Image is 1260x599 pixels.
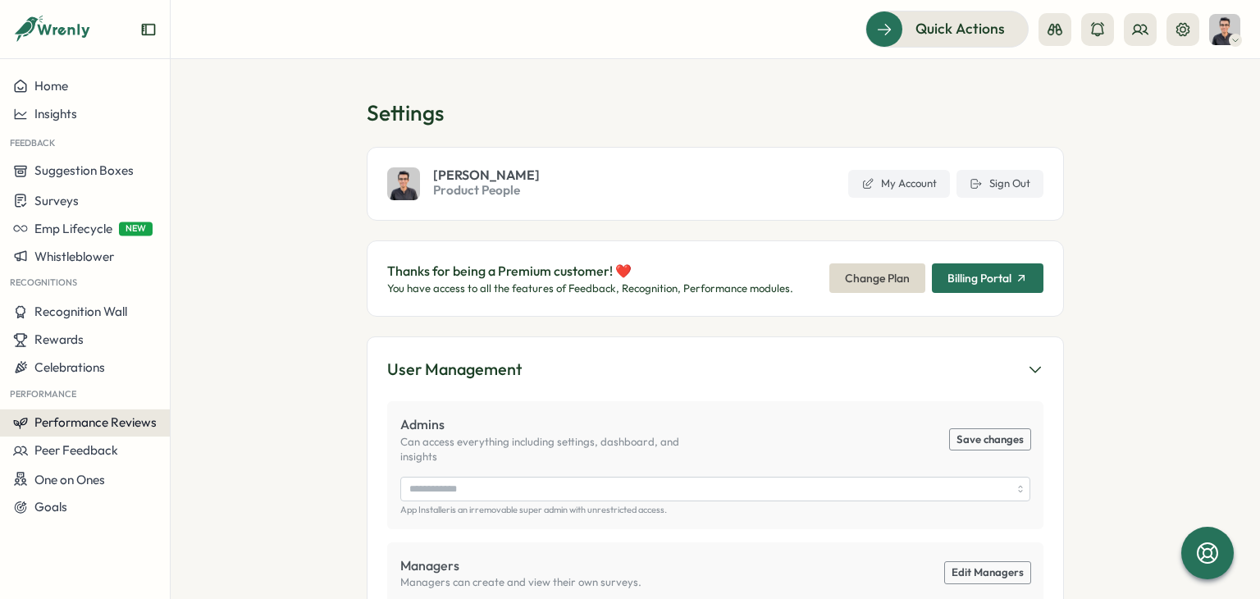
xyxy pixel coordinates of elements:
span: Surveys [34,193,79,208]
p: Can access everything including settings, dashboard, and insights [400,435,715,464]
button: Change Plan [829,263,925,293]
p: Thanks for being a Premium customer! ❤️ [387,261,793,281]
p: You have access to all the features of Feedback, Recognition, Performance modules. [387,281,793,296]
span: Goals [34,499,67,514]
p: Managers [400,556,641,576]
span: Celebrations [34,359,105,375]
span: Recognition Wall [34,304,127,319]
a: My Account [848,170,950,198]
span: NEW [119,222,153,235]
span: Home [34,78,68,94]
span: [PERSON_NAME] [433,168,540,181]
p: Admins [400,414,715,435]
button: User Management [387,357,1043,382]
span: Rewards [34,332,84,347]
span: Insights [34,106,77,121]
span: Change Plan [845,264,910,292]
button: Save changes [950,429,1030,450]
p: Managers can create and view their own surveys. [400,575,641,590]
img: Hasan Naqvi [387,167,420,200]
button: Billing Portal [932,263,1043,293]
p: App Installer is an irremovable super admin with unrestricted access. [400,505,1030,515]
span: Product People [433,181,540,199]
span: Quick Actions [915,18,1005,39]
h1: Settings [367,98,1064,127]
span: My Account [881,176,937,191]
span: Peer Feedback [34,442,118,458]
span: Performance Reviews [34,414,157,430]
span: One on Ones [34,471,105,487]
a: Edit Managers [945,562,1030,583]
span: Emp Lifecycle [34,221,112,236]
span: Suggestion Boxes [34,163,134,179]
span: Sign Out [989,176,1030,191]
button: Quick Actions [865,11,1029,47]
button: Sign Out [956,170,1043,198]
span: Whistleblower [34,249,114,264]
div: User Management [387,357,522,382]
button: Expand sidebar [140,21,157,38]
img: Hasan Naqvi [1209,14,1240,45]
span: Billing Portal [947,272,1011,284]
